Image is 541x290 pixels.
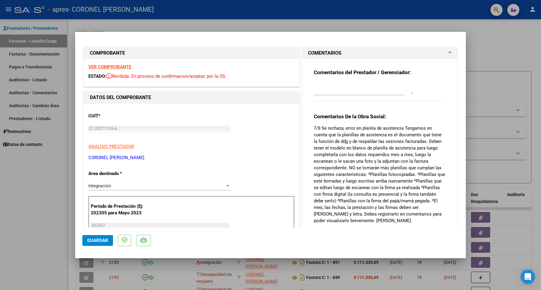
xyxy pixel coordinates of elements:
[314,125,445,224] p: 7/8 Se rechaza, error en planila de asistencia Tengamos en cuenta que la planillas de asistencia ...
[88,144,134,149] span: ANALISIS PRESTADOR
[302,59,457,251] div: COMENTARIOS
[88,183,111,189] span: Integración
[88,64,131,70] a: VER COMPROBANTE
[521,270,535,284] div: Open Intercom Messenger
[314,113,386,119] strong: Comentarios De la Obra Social:
[88,74,106,79] span: ESTADO:
[88,170,150,177] p: Area destinado *
[88,113,150,119] p: CUIT
[82,235,113,246] button: Guardar
[314,69,411,75] strong: Comentarios del Prestador / Gerenciador:
[106,74,226,79] span: Recibida. En proceso de confirmacion/aceptac por la OS.
[302,47,457,59] mat-expansion-panel-header: COMENTARIOS
[91,203,151,216] p: Período de Prestación (Ej: 202305 para Mayo 2023
[88,154,295,161] p: CORONEL [PERSON_NAME]
[87,238,108,243] span: Guardar
[90,95,151,100] strong: DATOS DEL COMPROBANTE
[308,50,341,57] h1: COMENTARIOS
[90,50,125,56] strong: COMPROBANTE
